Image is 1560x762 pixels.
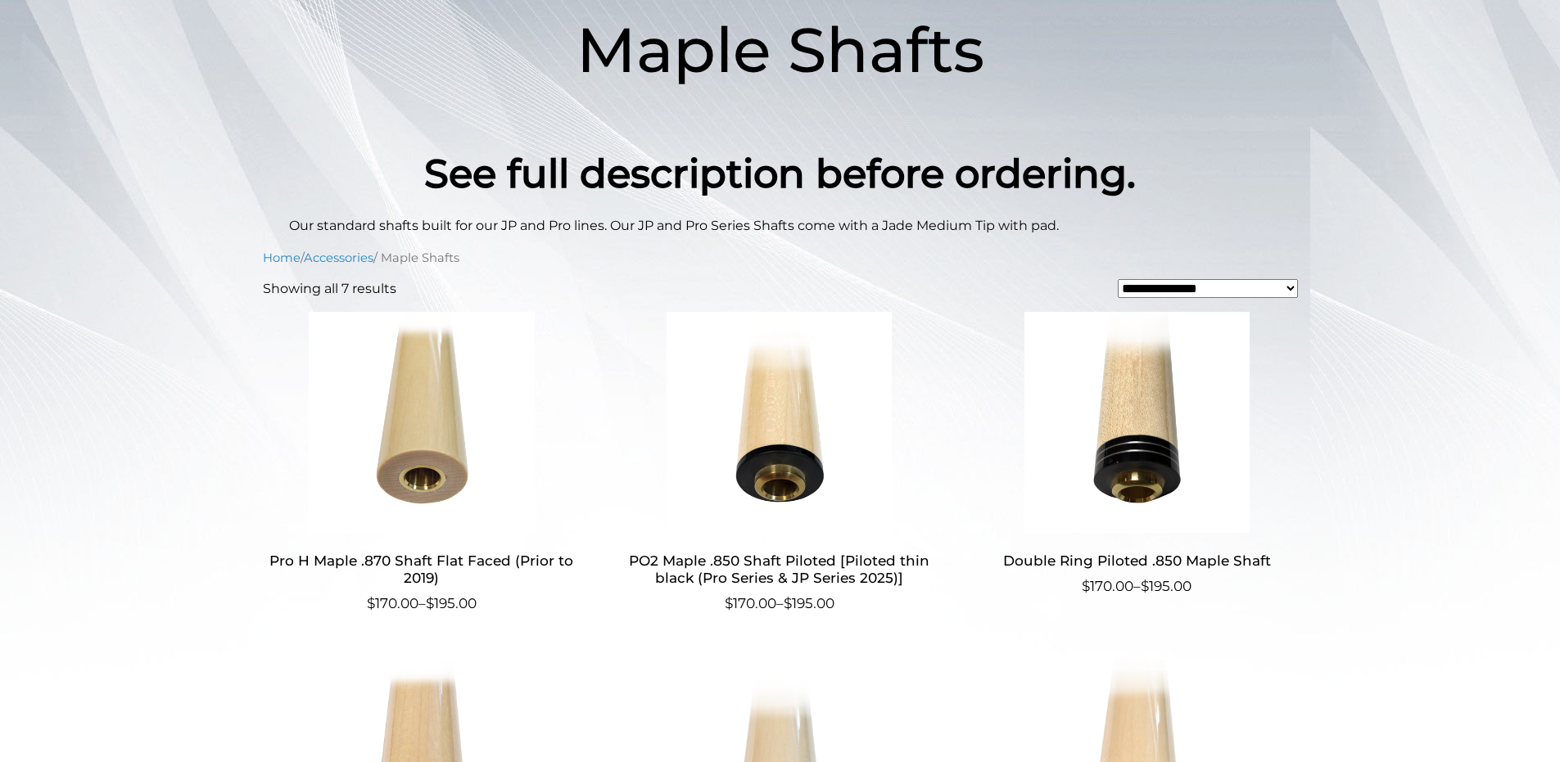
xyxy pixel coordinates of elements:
[1082,578,1133,594] bdi: 170.00
[1141,578,1149,594] span: $
[978,546,1296,576] h2: Double Ring Piloted .850 Maple Shaft
[620,593,938,615] span: –
[1082,578,1090,594] span: $
[367,595,418,611] bdi: 170.00
[978,576,1296,597] span: –
[263,593,581,615] span: –
[1118,279,1298,298] select: Shop order
[620,312,938,614] a: PO2 Maple .850 Shaft Piloted [Piloted thin black (Pro Series & JP Series 2025)] $170.00–$195.00
[620,312,938,533] img: PO2 Maple .850 Shaft Piloted [Piloted thin black (Pro Series & JP Series 2025)]
[784,595,792,611] span: $
[263,312,581,533] img: Pro H Maple .870 Shaft Flat Faced (Prior to 2019)
[784,595,834,611] bdi: 195.00
[263,546,581,593] h2: Pro H Maple .870 Shaft Flat Faced (Prior to 2019)
[620,546,938,593] h2: PO2 Maple .850 Shaft Piloted [Piloted thin black (Pro Series & JP Series 2025)]
[725,595,733,611] span: $
[263,279,396,299] p: Showing all 7 results
[263,312,581,614] a: Pro H Maple .870 Shaft Flat Faced (Prior to 2019) $170.00–$195.00
[426,595,434,611] span: $
[263,249,1298,267] nav: Breadcrumb
[426,595,477,611] bdi: 195.00
[577,11,984,88] span: Maple Shafts
[978,312,1296,533] img: Double Ring Piloted .850 Maple Shaft
[263,250,301,265] a: Home
[1141,578,1191,594] bdi: 195.00
[424,150,1136,197] strong: See full description before ordering.
[304,250,373,265] a: Accessories
[367,595,375,611] span: $
[289,216,1272,236] p: Our standard shafts built for our JP and Pro lines. Our JP and Pro Series Shafts come with a Jade...
[978,312,1296,597] a: Double Ring Piloted .850 Maple Shaft $170.00–$195.00
[725,595,776,611] bdi: 170.00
